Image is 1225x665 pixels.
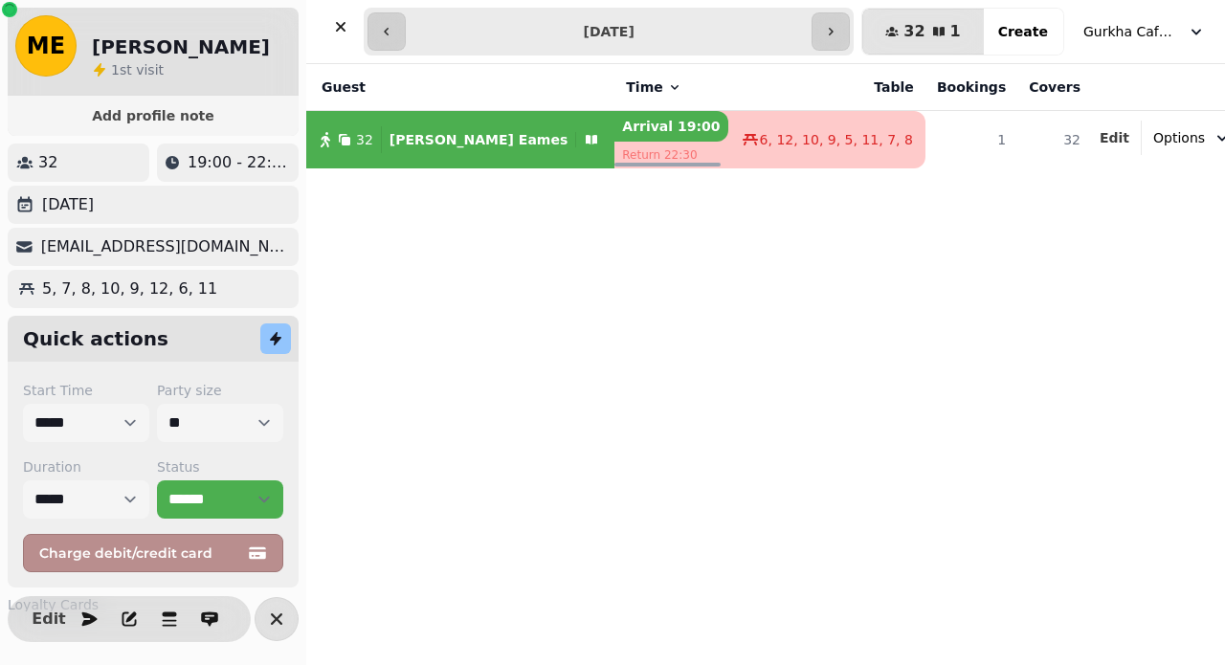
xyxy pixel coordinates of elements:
p: 32 [38,151,57,174]
th: Table [728,64,925,111]
button: Gurkha Cafe & Restauarant [1072,14,1217,49]
h2: [PERSON_NAME] [92,33,270,60]
button: Edit [1100,128,1129,147]
button: Create [983,9,1063,55]
p: Arrival 19:00 [614,111,727,142]
p: [PERSON_NAME] Eames [390,130,568,149]
span: Edit [37,611,60,627]
span: st [120,62,136,78]
span: ME [27,34,65,57]
p: [DATE] [42,193,94,216]
p: [EMAIL_ADDRESS][DOMAIN_NAME] [41,235,291,258]
h2: Quick actions [23,325,168,352]
td: 1 [925,111,1017,169]
p: 5, 7, 8, 10, 9, 12, 6, 11 [42,277,217,300]
th: Covers [1017,64,1092,111]
label: Start Time [23,381,149,400]
p: 19:00 - 22:30 [188,151,291,174]
p: visit [111,60,164,79]
button: Add profile note [15,103,291,128]
span: 1 [950,24,961,39]
button: 32[PERSON_NAME] Eames [306,117,614,163]
button: Edit [30,600,68,638]
label: Party size [157,381,283,400]
span: Options [1153,128,1205,147]
button: 321 [862,9,983,55]
th: Bookings [925,64,1017,111]
p: Return 22:30 [614,142,727,168]
span: Time [626,78,662,97]
button: Time [626,78,681,97]
span: 6, 12, 10, 9, 5, 11, 7, 8 [760,130,913,149]
th: Guest [306,64,614,111]
td: 32 [1017,111,1092,169]
label: Duration [23,457,149,477]
button: Charge debit/credit card [23,534,283,572]
span: Add profile note [31,109,276,122]
span: Create [998,25,1048,38]
span: 32 [356,130,373,149]
span: 32 [903,24,924,39]
span: Charge debit/credit card [39,546,244,560]
span: 1 [111,62,120,78]
span: Loyalty Cards [8,595,99,614]
label: Status [157,457,283,477]
span: Edit [1100,131,1129,144]
span: Gurkha Cafe & Restauarant [1083,22,1179,41]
